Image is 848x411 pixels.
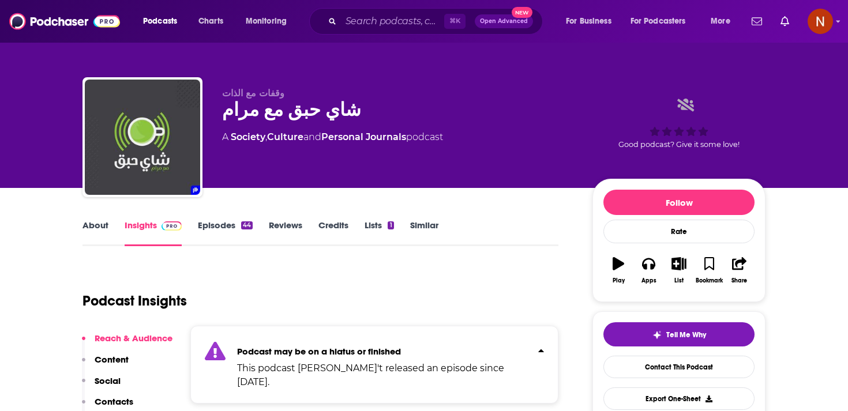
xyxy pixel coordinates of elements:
span: ⌘ K [444,14,466,29]
button: open menu [623,12,703,31]
input: Search podcasts, credits, & more... [341,12,444,31]
button: Show profile menu [808,9,833,34]
button: Follow [603,190,755,215]
span: Good podcast? Give it some love! [618,140,740,149]
p: Contacts [95,396,133,407]
a: Contact This Podcast [603,356,755,378]
span: More [711,13,730,29]
img: User Profile [808,9,833,34]
span: and [303,131,321,142]
img: Podchaser Pro [162,221,182,231]
a: Lists1 [365,220,393,246]
button: Bookmark [694,250,724,291]
button: open menu [135,12,192,31]
a: InsightsPodchaser Pro [125,220,182,246]
a: Personal Journals [321,131,406,142]
button: tell me why sparkleTell Me Why [603,322,755,346]
div: 44 [241,221,253,229]
span: Open Advanced [480,18,528,24]
a: Episodes44 [198,220,253,246]
span: Charts [198,13,223,29]
a: Credits [318,220,348,246]
img: Podchaser - Follow, Share and Rate Podcasts [9,10,120,32]
span: For Business [566,13,611,29]
span: وقفات مع الذات [222,88,284,99]
button: Open AdvancedNew [475,14,533,28]
button: Apps [633,250,663,291]
div: Play [613,277,625,284]
button: Content [82,354,129,375]
span: , [265,131,267,142]
span: Monitoring [246,13,287,29]
div: Good podcast? Give it some love! [592,88,766,159]
a: Similar [410,220,438,246]
a: Society [231,131,265,142]
span: Logged in as AdelNBM [808,9,833,34]
button: Share [725,250,755,291]
p: This podcast [PERSON_NAME]'t released an episode since [DATE]. [237,361,529,389]
button: Reach & Audience [82,333,172,354]
div: Share [731,277,747,284]
button: Export One-Sheet [603,387,755,410]
div: List [674,277,684,284]
div: Apps [641,277,656,284]
span: Podcasts [143,13,177,29]
div: Search podcasts, credits, & more... [320,8,554,35]
button: Play [603,250,633,291]
button: Social [82,375,121,397]
div: A podcast [222,130,443,144]
button: open menu [558,12,626,31]
p: Reach & Audience [95,333,172,344]
img: شاي حبق مع مرام [85,80,200,195]
a: About [82,220,108,246]
a: Culture [267,131,303,142]
p: Social [95,375,121,386]
button: List [664,250,694,291]
div: Bookmark [696,277,723,284]
a: Reviews [269,220,302,246]
button: open menu [238,12,302,31]
span: Tell Me Why [666,330,706,340]
img: tell me why sparkle [652,330,662,340]
strong: Podcast may be on a hiatus or finished [237,346,401,357]
button: open menu [703,12,745,31]
p: Content [95,354,129,365]
a: Charts [191,12,230,31]
div: 1 [388,221,393,229]
a: Show notifications dropdown [776,12,794,31]
div: Rate [603,220,755,243]
h1: Podcast Insights [82,292,187,310]
section: Click to expand status details [190,326,558,404]
span: New [512,7,532,18]
a: Show notifications dropdown [747,12,767,31]
span: For Podcasters [631,13,686,29]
